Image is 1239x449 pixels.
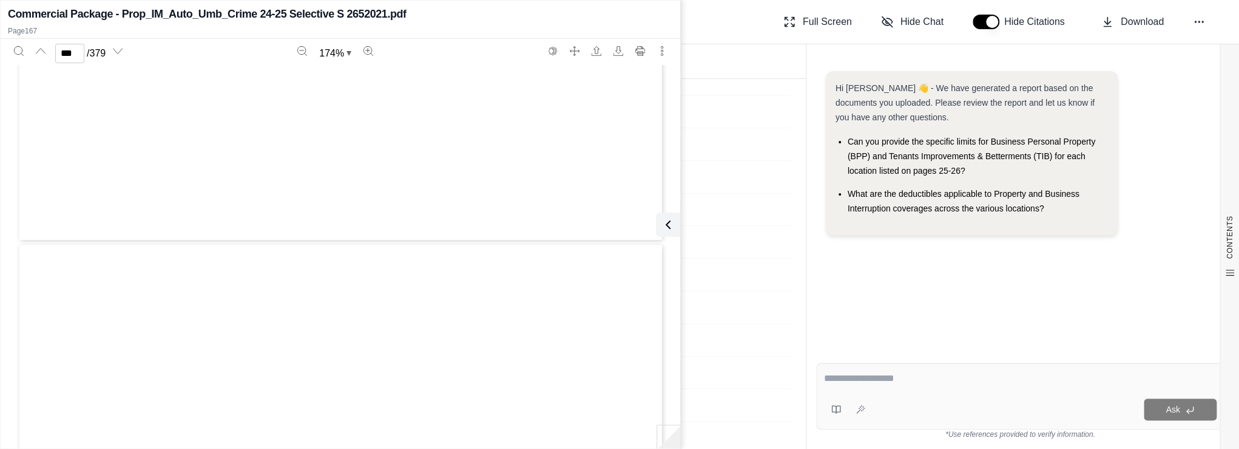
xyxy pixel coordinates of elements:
span: CONTENTS [1225,216,1235,259]
p: Page 167 [8,26,673,36]
button: Zoom out [292,41,312,61]
span: Hide Chat [900,15,944,29]
button: Zoom document [314,44,356,63]
button: Search [9,41,29,61]
button: Full screen [565,41,584,61]
span: Full Screen [803,15,852,29]
button: Hide Chat [876,10,948,34]
button: Switch to the dark theme [543,41,562,61]
span: 174 % [319,46,344,61]
button: Full Screen [778,10,857,34]
span: Hi [PERSON_NAME] 👋 - We have generated a report based on the documents you uploaded. Please revie... [836,83,1095,122]
h2: Commercial Package - Prop_IM_Auto_Umb_Crime 24-25 Selective S 2652021.pdf [8,5,406,22]
button: More actions [652,41,672,61]
button: Previous page [31,41,50,61]
span: Download [1121,15,1164,29]
div: *Use references provided to verify information. [816,430,1224,439]
span: What are the deductibles applicable to Property and Business Interruption coverages across the va... [848,189,1079,213]
button: Open file [587,41,606,61]
button: Ask [1144,399,1217,420]
button: Download [609,41,628,61]
span: Can you provide the specific limits for Business Personal Property (BPP) and Tenants Improvements... [848,137,1096,176]
button: Next page [108,41,127,61]
button: Zoom in [359,41,378,61]
span: Hide Citations [1004,15,1072,29]
input: Enter a page number [55,44,84,63]
button: Download [1096,10,1169,34]
span: / 379 [87,46,106,61]
button: Print [630,41,650,61]
span: Ask [1166,405,1180,414]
